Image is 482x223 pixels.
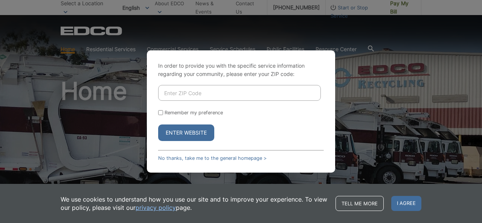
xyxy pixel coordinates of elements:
[61,195,328,212] p: We use cookies to understand how you use our site and to improve your experience. To view our pol...
[336,196,384,211] a: Tell me more
[158,124,214,141] button: Enter Website
[136,203,176,212] a: privacy policy
[158,155,267,161] a: No thanks, take me to the general homepage >
[165,110,223,115] label: Remember my preference
[158,85,321,101] input: Enter ZIP Code
[158,62,324,78] p: In order to provide you with the specific service information regarding your community, please en...
[391,196,421,211] span: I agree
